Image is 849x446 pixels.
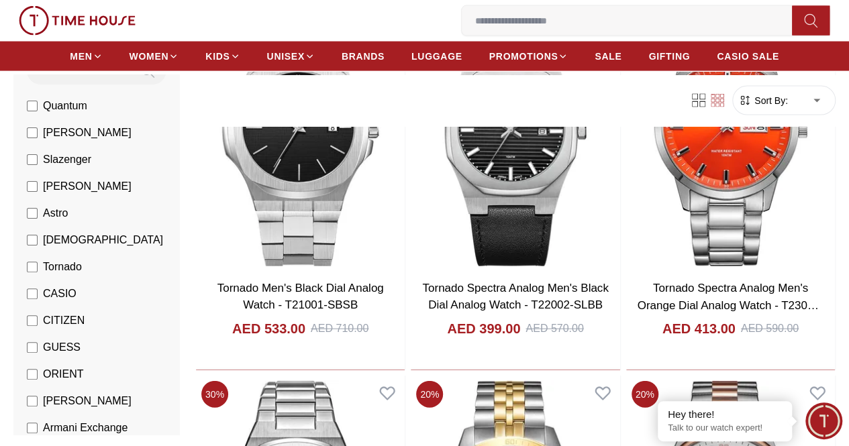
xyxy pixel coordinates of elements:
a: PROMOTIONS [489,44,568,68]
span: SALE [595,50,621,63]
span: [PERSON_NAME] [43,125,132,141]
span: Sort By: [752,94,788,107]
a: BRANDS [342,44,385,68]
span: 20 % [416,381,443,408]
span: 20 % [632,381,658,408]
span: PROMOTIONS [489,50,558,63]
button: Sort By: [738,94,788,107]
span: WOMEN [130,50,169,63]
input: GUESS [27,342,38,353]
span: LUGGAGE [411,50,462,63]
span: MEN [70,50,92,63]
input: [PERSON_NAME] [27,127,38,138]
div: Chat Widget [805,402,842,439]
a: Tornado Spectra Analog Men's Black Dial Analog Watch - T22002-SLBB [422,282,608,312]
span: Astro [43,205,68,221]
span: GUESS [43,339,81,355]
div: AED 570.00 [526,321,583,337]
a: KIDS [205,44,240,68]
span: CITIZEN [43,313,85,329]
input: ORIENT [27,369,38,380]
span: CASIO SALE [717,50,779,63]
input: Astro [27,208,38,219]
img: Tornado Men's Black Dial Analog Watch - T21001-SBSB [196,6,405,272]
a: UNISEX [267,44,315,68]
input: [PERSON_NAME] [27,181,38,192]
div: AED 590.00 [741,321,799,337]
div: AED 710.00 [311,321,368,337]
a: SALE [595,44,621,68]
input: Quantum [27,101,38,111]
a: CASIO SALE [717,44,779,68]
span: BRANDS [342,50,385,63]
span: [PERSON_NAME] [43,178,132,194]
span: Slazenger [43,152,91,168]
p: Talk to our watch expert! [668,423,782,434]
img: Tornado Spectra Analog Men's Black Dial Analog Watch - T22002-SLBB [411,6,619,272]
input: [DEMOGRAPHIC_DATA] [27,235,38,245]
a: Tornado Men's Black Dial Analog Watch - T21001-SBSB [217,282,384,312]
span: ORIENT [43,366,83,382]
h4: AED 413.00 [662,319,736,338]
input: [PERSON_NAME] [27,396,38,406]
span: UNISEX [267,50,305,63]
input: CITIZEN [27,315,38,326]
span: [DEMOGRAPHIC_DATA] [43,232,163,248]
h4: AED 399.00 [447,319,520,338]
input: CASIO [27,288,38,299]
div: Hey there! [668,408,782,421]
img: Tornado Spectra Analog Men's Orange Dial Analog Watch - T23001-SBSO [626,6,835,272]
input: Slazenger [27,154,38,165]
span: KIDS [205,50,230,63]
input: Armani Exchange [27,423,38,433]
h4: AED 533.00 [232,319,305,338]
span: GIFTING [648,50,690,63]
span: Tornado [43,259,82,275]
span: CASIO [43,286,77,302]
input: Tornado [27,262,38,272]
a: Tornado Spectra Analog Men's Orange Dial Analog Watch - T23001-SBSO [637,282,823,329]
a: WOMEN [130,44,179,68]
img: ... [19,6,136,36]
a: GIFTING [648,44,690,68]
span: Armani Exchange [43,420,128,436]
span: [PERSON_NAME] [43,393,132,409]
a: LUGGAGE [411,44,462,68]
span: Quantum [43,98,87,114]
span: 30 % [201,381,228,408]
a: MEN [70,44,102,68]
